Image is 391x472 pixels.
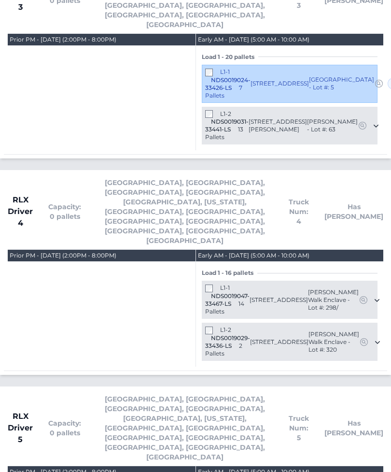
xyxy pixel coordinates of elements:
[10,36,116,43] div: Prior PM - [DATE] (2:00PM - 8:00PM)
[198,252,309,259] div: Early AM - [DATE] (5:00 AM - 10:00 AM)
[205,84,242,99] span: 7 Pallets
[250,296,308,304] span: [STREET_ADDRESS]
[249,118,307,133] span: [STREET_ADDRESS][PERSON_NAME]
[220,284,230,291] span: L1-1
[202,53,258,61] span: Load 1 - 20 pallets
[205,118,249,133] span: NDS0019031-33441-LS
[220,110,231,117] span: L1-2
[8,411,33,445] span: RLX Driver 5
[324,418,383,438] span: Has [PERSON_NAME]
[205,334,250,349] span: NDS0019029-33436-LS
[289,414,309,443] span: Truck Num: 5
[8,194,33,229] span: RLX Driver 4
[220,326,231,333] span: L1-2
[205,292,250,307] span: NDS0019047-33467-LS
[97,394,273,462] span: [GEOGRAPHIC_DATA], [GEOGRAPHIC_DATA], [GEOGRAPHIC_DATA], [GEOGRAPHIC_DATA], [GEOGRAPHIC_DATA], [U...
[220,68,230,75] span: L1-1
[250,338,308,346] span: [STREET_ADDRESS]
[251,80,309,87] span: [STREET_ADDRESS]
[308,288,359,312] span: [PERSON_NAME] Walk Enclave - Lot #: 298/
[202,269,257,277] span: Load 1 - 16 pallets
[307,118,358,133] span: [PERSON_NAME] - Lot #: 63
[205,300,244,315] span: 14 Pallets
[97,178,273,245] span: [GEOGRAPHIC_DATA], [GEOGRAPHIC_DATA], [GEOGRAPHIC_DATA], [GEOGRAPHIC_DATA], [GEOGRAPHIC_DATA], [U...
[198,36,309,43] div: Early AM - [DATE] (5:00 AM - 10:00 AM)
[48,418,81,438] span: Capacity: 0 pallets
[48,202,81,221] span: Capacity: 0 pallets
[324,202,383,221] span: Has [PERSON_NAME]
[205,126,243,141] span: 13 Pallets
[10,252,116,259] div: Prior PM - [DATE] (2:00PM - 8:00PM)
[309,76,374,91] span: [GEOGRAPHIC_DATA] - Lot #: 5
[308,330,359,354] span: [PERSON_NAME] Walk Enclave - Lot #: 320
[205,342,242,357] span: 2 Pallets
[205,76,251,91] span: NDS0019024-33426-LS
[289,197,309,226] span: Truck Num: 4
